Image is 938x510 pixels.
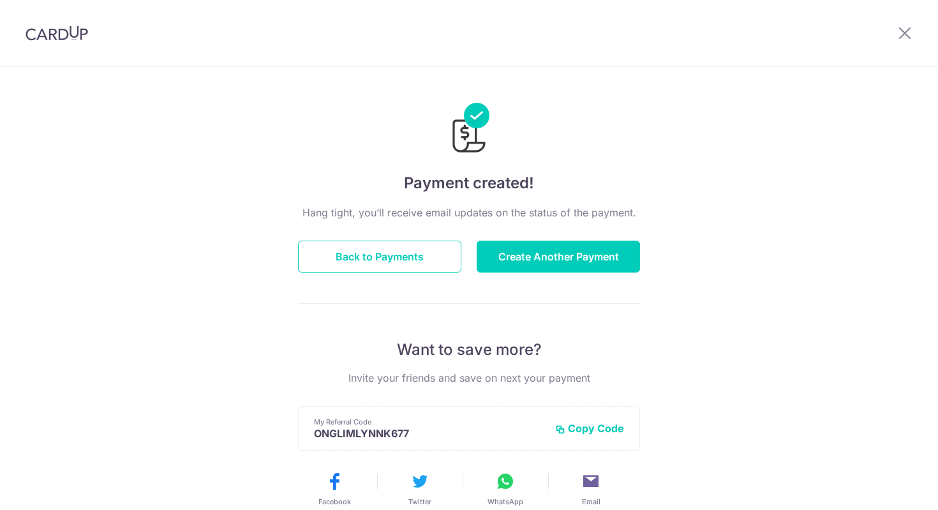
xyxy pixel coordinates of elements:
[298,172,640,195] h4: Payment created!
[298,205,640,220] p: Hang tight, you’ll receive email updates on the status of the payment.
[26,26,88,41] img: CardUp
[555,422,624,435] button: Copy Code
[449,103,489,156] img: Payments
[856,472,925,504] iframe: Opens a widget where you can find more information
[298,340,640,360] p: Want to save more?
[582,497,600,507] span: Email
[477,241,640,273] button: Create Another Payment
[298,241,461,273] button: Back to Payments
[298,370,640,386] p: Invite your friends and save on next your payment
[488,497,523,507] span: WhatsApp
[318,497,351,507] span: Facebook
[408,497,431,507] span: Twitter
[553,471,629,507] button: Email
[468,471,543,507] button: WhatsApp
[297,471,372,507] button: Facebook
[382,471,458,507] button: Twitter
[314,427,545,440] p: ONGLIMLYNNK677
[314,417,545,427] p: My Referral Code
